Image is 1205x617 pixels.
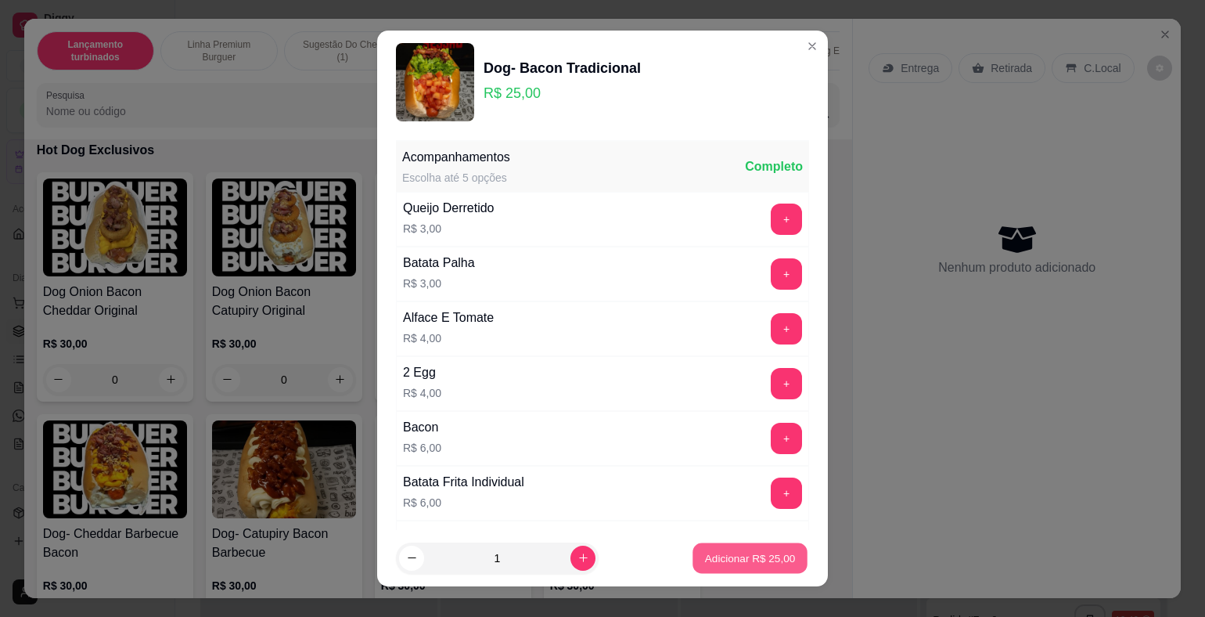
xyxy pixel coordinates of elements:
p: R$ 6,00 [403,440,441,456]
button: add [771,423,802,454]
div: Catupiry Original [403,528,496,547]
p: Adicionar R$ 25,00 [705,550,796,565]
button: add [771,204,802,235]
img: product-image [396,43,474,121]
div: Bacon [403,418,441,437]
div: Acompanhamentos [402,148,510,167]
button: add [771,478,802,509]
div: Queijo Derretido [403,199,495,218]
button: increase-product-quantity [570,546,595,571]
div: Completo [745,157,803,176]
div: Escolha até 5 opções [402,170,510,186]
button: decrease-product-quantity [399,546,424,571]
button: add [771,368,802,399]
p: R$ 25,00 [484,82,641,104]
div: Batata Frita Individual [403,473,524,492]
div: 2 Egg [403,363,441,382]
p: R$ 3,00 [403,221,495,236]
button: add [771,258,802,290]
div: Batata Palha [403,254,475,272]
button: Close [800,34,825,59]
p: R$ 6,00 [403,495,524,511]
button: Adicionar R$ 25,00 [692,543,808,573]
div: Dog- Bacon Tradicional [484,57,641,79]
p: R$ 4,00 [403,385,441,401]
div: Alface E Tomate [403,308,494,327]
p: R$ 3,00 [403,276,475,291]
button: add [771,313,802,345]
p: R$ 4,00 [403,330,494,346]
